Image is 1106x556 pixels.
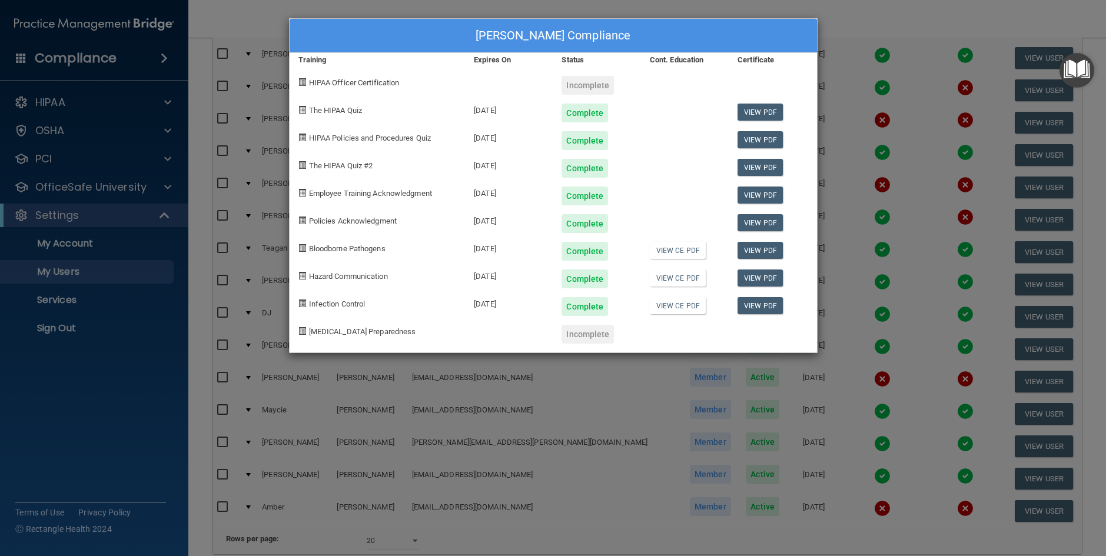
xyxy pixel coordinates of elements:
[738,297,783,314] a: View PDF
[465,53,553,67] div: Expires On
[650,242,706,259] a: View CE PDF
[465,288,553,316] div: [DATE]
[562,297,608,316] div: Complete
[290,53,466,67] div: Training
[562,214,608,233] div: Complete
[465,261,553,288] div: [DATE]
[738,131,783,148] a: View PDF
[738,104,783,121] a: View PDF
[553,53,640,67] div: Status
[309,327,416,336] span: [MEDICAL_DATA] Preparedness
[309,78,400,87] span: HIPAA Officer Certification
[562,104,608,122] div: Complete
[309,299,366,308] span: Infection Control
[729,53,816,67] div: Certificate
[562,325,614,344] div: Incomplete
[738,269,783,287] a: View PDF
[562,269,608,288] div: Complete
[738,187,783,204] a: View PDF
[290,19,817,53] div: [PERSON_NAME] Compliance
[650,269,706,287] a: View CE PDF
[465,178,553,205] div: [DATE]
[309,217,397,225] span: Policies Acknowledgment
[309,189,432,198] span: Employee Training Acknowledgment
[650,297,706,314] a: View CE PDF
[562,187,608,205] div: Complete
[465,150,553,178] div: [DATE]
[562,76,614,95] div: Incomplete
[309,134,431,142] span: HIPAA Policies and Procedures Quiz
[738,242,783,259] a: View PDF
[465,233,553,261] div: [DATE]
[562,159,608,178] div: Complete
[738,159,783,176] a: View PDF
[641,53,729,67] div: Cont. Education
[309,106,362,115] span: The HIPAA Quiz
[465,95,553,122] div: [DATE]
[465,205,553,233] div: [DATE]
[309,244,386,253] span: Bloodborne Pathogens
[309,161,373,170] span: The HIPAA Quiz #2
[562,242,608,261] div: Complete
[562,131,608,150] div: Complete
[309,272,388,281] span: Hazard Communication
[1059,53,1094,88] button: Open Resource Center
[465,122,553,150] div: [DATE]
[738,214,783,231] a: View PDF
